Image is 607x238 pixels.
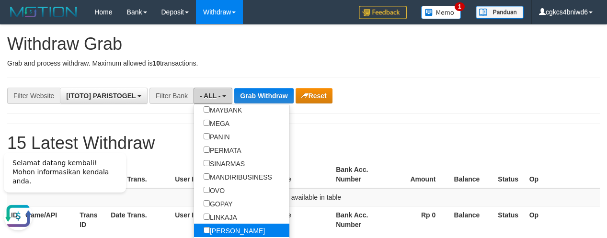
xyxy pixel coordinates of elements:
[152,59,160,67] strong: 10
[7,5,80,19] img: MOTION_logo.png
[204,187,210,193] input: OVO
[204,214,210,220] input: LINKAJA
[194,210,247,224] label: LINKAJA
[7,58,600,68] p: Grab and process withdraw. Maximum allowed is transactions.
[194,116,239,130] label: MEGA
[526,161,600,188] th: Op
[204,133,210,139] input: PANIN
[7,188,600,206] td: No data available in table
[421,6,461,19] img: Button%20Memo.svg
[204,147,210,153] input: PERMATA
[386,206,450,233] th: Rp 0
[204,160,210,166] input: SINARMAS
[194,88,232,104] button: - ALL -
[7,134,600,153] h1: 15 Latest Withdraw
[194,130,240,143] label: PANIN
[171,161,235,188] th: User ID
[204,200,210,206] input: GOPAY
[194,183,234,197] label: OVO
[7,34,600,54] h1: Withdraw Grab
[386,161,450,188] th: Amount
[332,161,386,188] th: Bank Acc. Number
[194,224,275,237] label: [PERSON_NAME]
[107,161,171,188] th: Date Trans.
[450,206,494,233] th: Balance
[359,6,407,19] img: Feedback.jpg
[107,206,171,233] th: Date Trans.
[194,197,242,210] label: GOPAY
[296,88,332,103] button: Reset
[204,227,210,233] input: [PERSON_NAME]
[194,103,252,116] label: MAYBANK
[194,157,254,170] label: SINARMAS
[204,173,210,180] input: MANDIRIBUSINESS
[194,170,282,183] label: MANDIRIBUSINESS
[200,92,221,100] span: - ALL -
[476,6,524,19] img: panduan.png
[526,206,600,233] th: Op
[494,206,525,233] th: Status
[234,88,293,103] button: Grab Withdraw
[12,15,109,41] span: Selamat datang kembali! Mohon informasikan kendala anda.
[4,57,33,86] button: Open LiveChat chat widget
[66,92,136,100] span: [ITOTO] PARISTOGEL
[204,106,210,113] input: MAYBANK
[332,206,386,233] th: Bank Acc. Number
[450,161,494,188] th: Balance
[149,88,194,104] div: Filter Bank
[204,120,210,126] input: MEGA
[194,143,251,157] label: PERMATA
[7,88,60,104] div: Filter Website
[455,2,465,11] span: 1
[60,88,148,104] button: [ITOTO] PARISTOGEL
[494,161,525,188] th: Status
[171,206,235,233] th: User ID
